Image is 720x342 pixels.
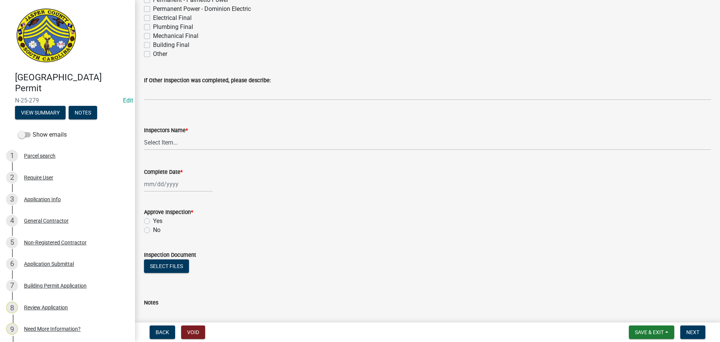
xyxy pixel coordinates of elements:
[144,128,188,133] label: Inspectors Name
[6,323,18,335] div: 9
[6,301,18,313] div: 8
[15,72,129,94] h4: [GEOGRAPHIC_DATA] Permit
[156,329,169,335] span: Back
[6,215,18,227] div: 4
[153,41,189,50] label: Building Final
[680,325,705,339] button: Next
[150,325,175,339] button: Back
[6,172,18,184] div: 2
[24,218,69,223] div: General Contractor
[144,170,183,175] label: Complete Date
[144,300,158,306] label: Notes
[15,110,66,116] wm-modal-confirm: Summary
[6,280,18,292] div: 7
[24,153,55,158] div: Parcel search
[24,326,81,331] div: Need More Information?
[123,97,133,104] a: Edit
[629,325,674,339] button: Save & Exit
[24,175,53,180] div: Require User
[123,97,133,104] wm-modal-confirm: Edit Application Number
[6,258,18,270] div: 6
[15,97,120,104] span: N-25-279
[69,110,97,116] wm-modal-confirm: Notes
[181,325,205,339] button: Void
[24,197,61,202] div: Application Info
[24,261,74,267] div: Application Submittal
[144,210,193,215] label: Approve Inspection
[153,5,251,14] label: Permanent Power - Dominion Electric
[6,150,18,162] div: 1
[15,8,78,64] img: Jasper County, South Carolina
[18,130,67,139] label: Show emails
[153,50,167,59] label: Other
[153,32,198,41] label: Mechanical Final
[153,14,192,23] label: Electrical Final
[686,329,699,335] span: Next
[153,226,160,235] label: No
[24,240,87,245] div: Non-Registered Contractor
[144,176,213,192] input: mm/dd/yyyy
[6,237,18,249] div: 5
[15,106,66,119] button: View Summary
[24,283,87,288] div: Building Permit Application
[69,106,97,119] button: Notes
[144,78,271,83] label: If Other Inspection was completed, please describe:
[144,253,196,258] label: Inspection Document
[153,217,162,226] label: Yes
[635,329,664,335] span: Save & Exit
[144,259,189,273] button: Select files
[24,305,68,310] div: Review Application
[153,23,193,32] label: Plumbing Final
[6,193,18,205] div: 3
